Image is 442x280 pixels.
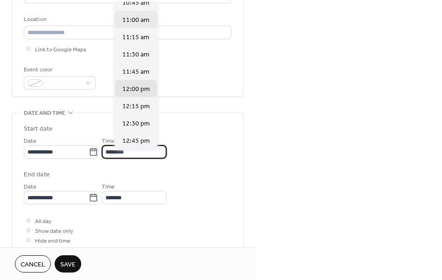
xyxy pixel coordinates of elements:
div: Event color [24,65,94,75]
span: Time [102,182,115,192]
span: 11:00 am [122,15,149,25]
span: Link to Google Maps [35,45,86,55]
span: 12:30 pm [122,119,150,129]
span: Date [24,182,36,192]
span: Date [24,136,36,146]
div: Location [24,14,230,24]
span: Show date only [35,226,73,236]
div: Start date [24,124,53,134]
span: 12:00 pm [122,84,150,94]
span: Date and time [24,108,65,118]
button: Save [55,255,81,273]
div: End date [24,170,50,180]
span: Cancel [21,260,45,270]
span: 12:45 pm [122,136,150,146]
span: 11:30 am [122,50,149,60]
span: 11:45 am [122,67,149,77]
span: 12:15 pm [122,102,150,112]
span: All day [35,217,51,226]
button: Cancel [15,255,51,273]
span: Save [60,260,76,270]
span: Time [102,136,115,146]
span: Hide end time [35,236,70,246]
span: 11:15 am [122,33,149,42]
